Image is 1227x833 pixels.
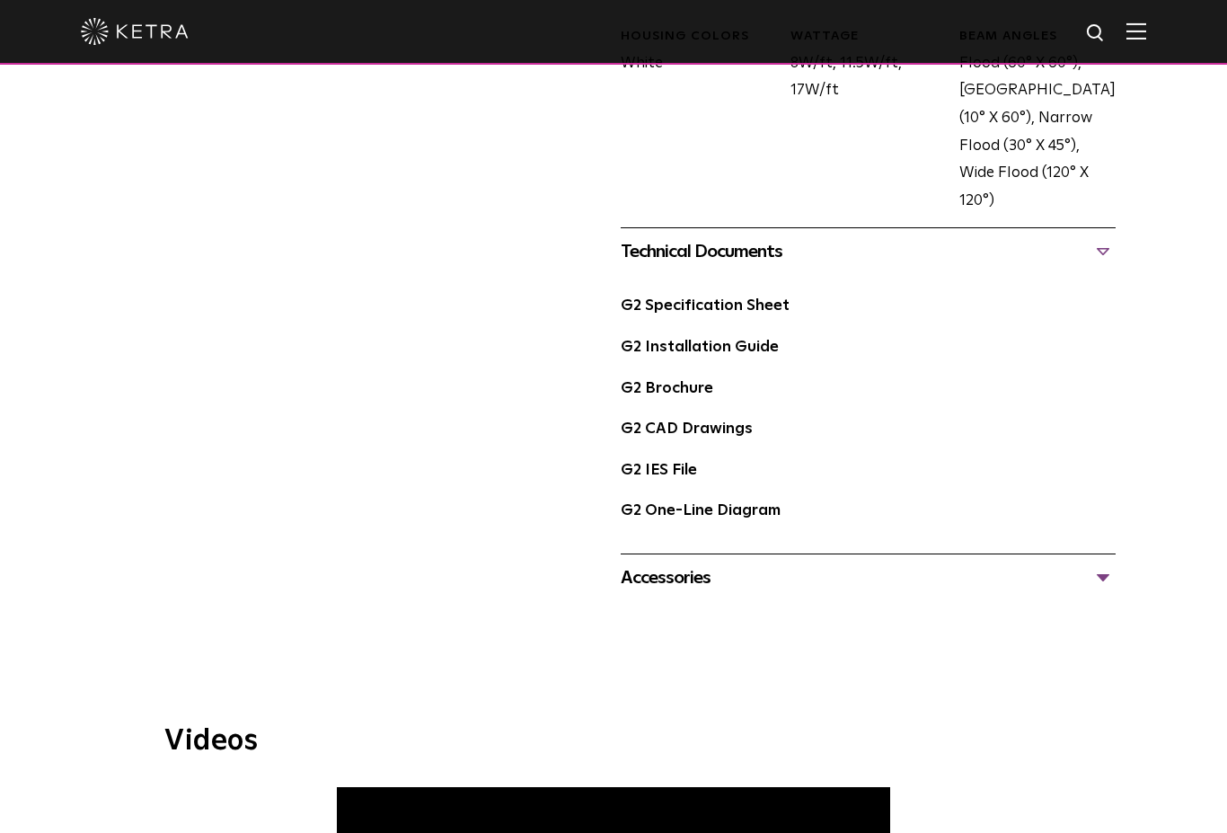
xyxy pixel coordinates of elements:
[81,18,189,45] img: ketra-logo-2019-white
[621,421,753,437] a: G2 CAD Drawings
[621,563,1116,592] div: Accessories
[621,298,790,314] a: G2 Specification Sheet
[621,463,697,478] a: G2 IES File
[621,503,781,518] a: G2 One-Line Diagram
[946,28,1116,215] div: Flood (60° X 60°), [GEOGRAPHIC_DATA] (10° X 60°), Narrow Flood (30° X 45°), Wide Flood (120° X 120°)
[621,381,713,396] a: G2 Brochure
[621,340,779,355] a: G2 Installation Guide
[621,237,1116,266] div: Technical Documents
[777,28,947,215] div: 8W/ft, 11.5W/ft, 17W/ft
[607,28,777,215] div: White
[1085,22,1108,45] img: search icon
[1126,22,1146,40] img: Hamburger%20Nav.svg
[164,727,1063,756] h3: Videos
